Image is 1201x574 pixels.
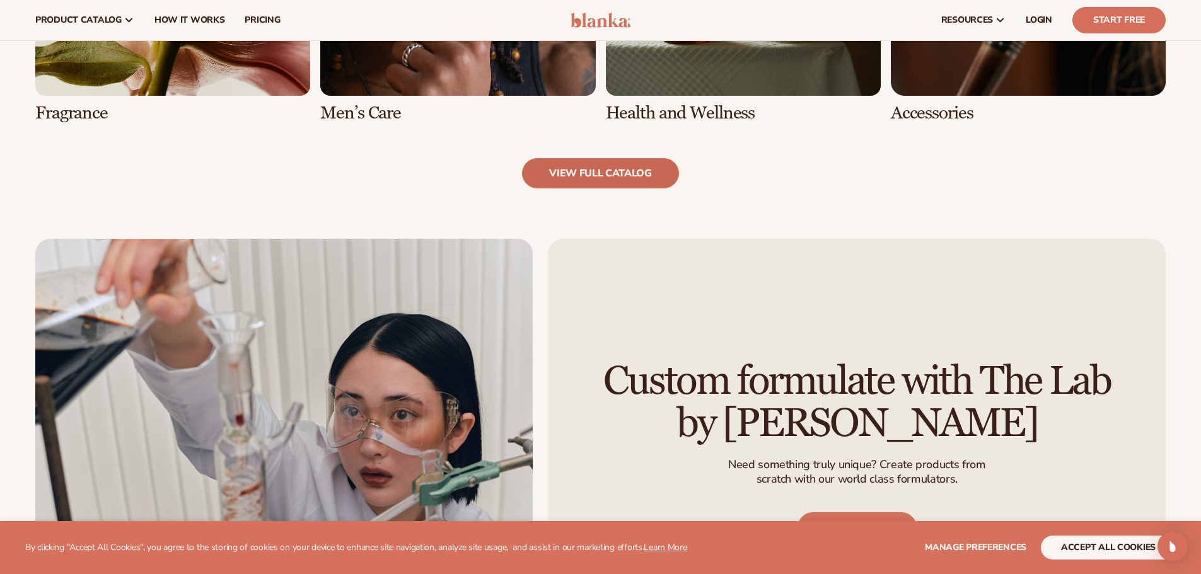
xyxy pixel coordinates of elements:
[925,536,1026,560] button: Manage preferences
[583,360,1131,444] h2: Custom formulate with The Lab by [PERSON_NAME]
[1026,15,1052,25] span: LOGIN
[154,15,225,25] span: How It Works
[797,512,916,542] a: LEARN MORE
[644,541,687,553] a: Learn More
[571,13,630,28] img: logo
[941,15,993,25] span: resources
[35,15,122,25] span: product catalog
[1157,531,1188,561] div: Open Intercom Messenger
[25,542,687,553] p: By clicking "Accept All Cookies", you agree to the storing of cookies on your device to enhance s...
[925,541,1026,553] span: Manage preferences
[1072,7,1166,33] a: Start Free
[522,158,679,188] a: view full catalog
[1041,536,1176,560] button: accept all cookies
[728,457,985,472] p: Need something truly unique? Create products from
[245,15,280,25] span: pricing
[728,472,985,486] p: scratch with our world class formulators.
